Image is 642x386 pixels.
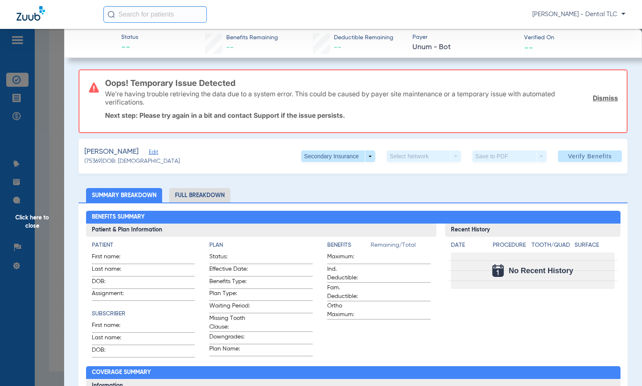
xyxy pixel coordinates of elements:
img: error-icon [89,83,99,93]
li: Summary Breakdown [86,188,162,203]
span: Fam. Deductible: [327,284,368,301]
app-breakdown-title: Surface [575,241,615,253]
span: [PERSON_NAME] - Dental TLC [532,10,625,19]
p: We’re having trouble retrieving the data due to a system error. This could be caused by payer sit... [105,90,587,106]
h2: Coverage Summary [86,366,620,379]
h4: Surface [575,241,615,250]
span: -- [226,44,234,51]
span: Payer [412,33,517,42]
span: Verify Benefits [568,153,612,160]
span: No Recent History [509,267,573,275]
span: Plan Type: [209,289,250,300]
button: Verify Benefits [558,150,622,162]
input: Search for patients [103,6,207,23]
h4: Date [451,241,486,250]
app-breakdown-title: Benefits [327,241,371,253]
h2: Benefits Summary [86,211,620,224]
span: -- [334,44,341,51]
span: Last name: [92,334,132,345]
span: First name: [92,253,132,264]
span: (75369) DOB: [DEMOGRAPHIC_DATA] [84,157,180,166]
span: Verified On [524,33,628,42]
span: Missing Tooth Clause: [209,314,250,331]
img: Zuub Logo [17,6,45,21]
span: -- [524,43,533,52]
span: Deductible Remaining [334,33,393,42]
span: Remaining/Total [371,241,431,253]
h4: Benefits [327,241,371,250]
iframe: Chat Widget [601,346,642,386]
img: Search Icon [108,11,115,18]
h4: Plan [209,241,313,250]
span: Status: [209,253,250,264]
span: Effective Date: [209,265,250,276]
p: Next step: Please try again in a bit and contact Support if the issue persists. [105,111,618,119]
span: First name: [92,321,132,332]
h3: Recent History [445,224,620,237]
span: Benefits Remaining [226,33,278,42]
span: DOB: [92,277,132,288]
li: Full Breakdown [169,188,230,203]
app-breakdown-title: Date [451,241,486,253]
img: Calendar [492,264,504,277]
span: Ortho Maximum: [327,302,368,319]
h4: Tooth/Quad [532,241,572,250]
a: Dismiss [593,94,618,102]
span: Status [121,33,138,42]
span: Ind. Deductible: [327,265,368,282]
h3: Patient & Plan Information [86,224,436,237]
app-breakdown-title: Tooth/Quad [532,241,572,253]
span: Assignment: [92,289,132,300]
h4: Subscriber [92,310,195,318]
h4: Patient [92,241,195,250]
span: Benefits Type: [209,277,250,288]
span: DOB: [92,346,132,357]
span: Edit [149,149,156,157]
span: Downgrades: [209,333,250,344]
span: -- [121,42,138,54]
span: Waiting Period: [209,302,250,313]
button: Secondary Insurance [301,150,375,162]
span: Last name: [92,265,132,276]
span: Plan Name: [209,345,250,356]
span: Unum - Bot [412,42,517,52]
span: Maximum: [327,253,368,264]
h4: Procedure [493,241,529,250]
h3: Oops! Temporary Issue Detected [105,79,618,87]
span: [PERSON_NAME] [84,147,139,157]
app-breakdown-title: Procedure [493,241,529,253]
